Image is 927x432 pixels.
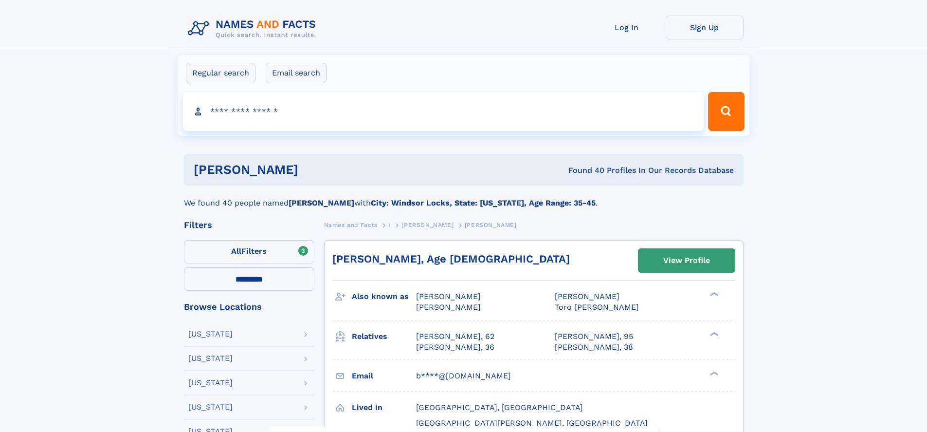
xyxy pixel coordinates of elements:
[231,246,241,256] span: All
[324,219,378,231] a: Names and Facts
[266,63,327,83] label: Email search
[588,16,666,39] a: Log In
[555,342,633,353] a: [PERSON_NAME], 38
[352,399,416,416] h3: Lived in
[416,342,494,353] a: [PERSON_NAME], 36
[663,249,710,272] div: View Profile
[416,292,481,301] span: [PERSON_NAME]
[183,92,704,131] input: search input
[188,330,233,338] div: [US_STATE]
[188,355,233,362] div: [US_STATE]
[188,403,233,411] div: [US_STATE]
[194,164,434,176] h1: [PERSON_NAME]
[332,253,570,265] a: [PERSON_NAME], Age [DEMOGRAPHIC_DATA]
[708,370,719,376] div: ❯
[388,222,391,228] span: I
[289,198,354,207] b: [PERSON_NAME]
[638,249,735,272] a: View Profile
[352,328,416,345] h3: Relatives
[371,198,596,207] b: City: Windsor Locks, State: [US_STATE], Age Range: 35-45
[433,165,734,176] div: Found 40 Profiles In Our Records Database
[465,222,517,228] span: [PERSON_NAME]
[184,186,744,209] div: We found 40 people named with .
[416,418,648,428] span: [GEOGRAPHIC_DATA][PERSON_NAME], [GEOGRAPHIC_DATA]
[388,219,391,231] a: I
[184,16,324,42] img: Logo Names and Facts
[416,331,494,342] a: [PERSON_NAME], 62
[184,302,314,311] div: Browse Locations
[186,63,255,83] label: Regular search
[666,16,744,39] a: Sign Up
[401,222,454,228] span: [PERSON_NAME]
[555,292,619,301] span: [PERSON_NAME]
[352,368,416,384] h3: Email
[188,379,233,387] div: [US_STATE]
[401,219,454,231] a: [PERSON_NAME]
[555,302,639,312] span: Toro [PERSON_NAME]
[416,403,583,412] span: [GEOGRAPHIC_DATA], [GEOGRAPHIC_DATA]
[708,331,719,337] div: ❯
[416,302,481,312] span: [PERSON_NAME]
[555,331,633,342] a: [PERSON_NAME], 95
[708,291,719,298] div: ❯
[352,288,416,305] h3: Also known as
[184,240,314,263] label: Filters
[184,221,314,229] div: Filters
[708,92,744,131] button: Search Button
